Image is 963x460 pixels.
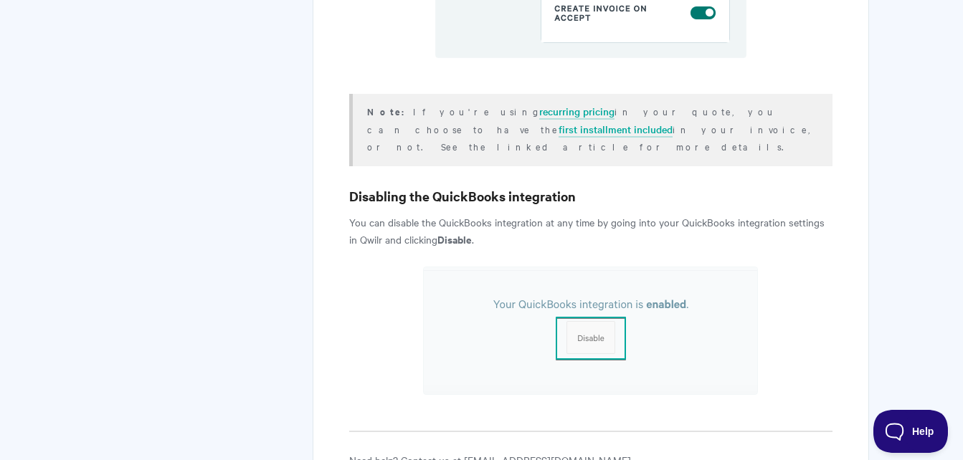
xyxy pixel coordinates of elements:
a: first installment included [559,122,673,138]
strong: Disable [437,231,472,246]
img: file-LsZ22gYTxy.png [423,267,758,395]
p: If you're using in your quote, you can choose to have the in your invoice, or not. See the linked... [367,102,814,155]
iframe: Toggle Customer Support [873,410,949,453]
p: You can disable the QuickBooks integration at any time by going into your QuickBooks integration ... [349,214,832,248]
h3: Disabling the QuickBooks integration [349,186,832,206]
strong: Note: [367,105,413,118]
a: recurring pricing [539,104,615,120]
